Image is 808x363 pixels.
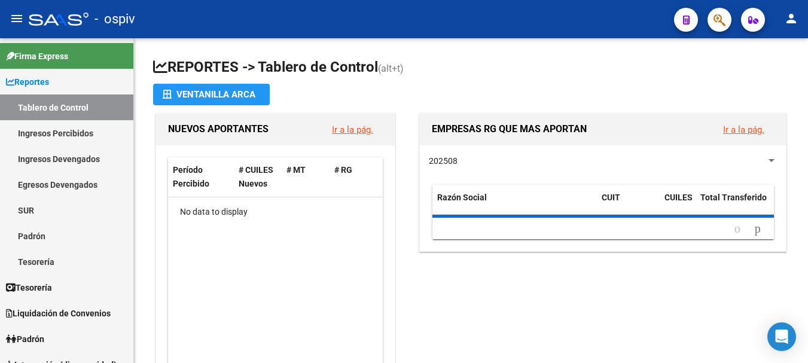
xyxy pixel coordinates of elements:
[432,185,597,224] datatable-header-cell: Razón Social
[723,124,764,135] a: Ir a la pág.
[282,157,330,197] datatable-header-cell: # MT
[432,123,587,135] span: EMPRESAS RG QUE MAS APORTAN
[784,11,798,26] mat-icon: person
[334,165,352,175] span: # RG
[767,322,796,351] div: Open Intercom Messenger
[10,11,24,26] mat-icon: menu
[437,193,487,202] span: Razón Social
[729,222,746,236] a: go to previous page
[602,193,620,202] span: CUIT
[286,165,306,175] span: # MT
[168,197,386,227] div: No data to display
[6,50,68,63] span: Firma Express
[239,165,273,188] span: # CUILES Nuevos
[597,185,660,224] datatable-header-cell: CUIT
[330,157,377,197] datatable-header-cell: # RG
[700,193,767,202] span: Total Transferido
[6,75,49,89] span: Reportes
[163,84,260,105] div: Ventanilla ARCA
[234,157,282,197] datatable-header-cell: # CUILES Nuevos
[749,222,766,236] a: go to next page
[6,307,111,320] span: Liquidación de Convenios
[429,156,458,166] span: 202508
[714,118,774,141] button: Ir a la pág.
[322,118,383,141] button: Ir a la pág.
[168,157,234,197] datatable-header-cell: Período Percibido
[168,123,269,135] span: NUEVOS APORTANTES
[6,333,44,346] span: Padrón
[664,193,693,202] span: CUILES
[173,165,209,188] span: Período Percibido
[332,124,373,135] a: Ir a la pág.
[6,281,52,294] span: Tesorería
[153,57,789,78] h1: REPORTES -> Tablero de Control
[660,185,696,224] datatable-header-cell: CUILES
[153,84,270,105] button: Ventanilla ARCA
[94,6,135,32] span: - ospiv
[378,63,404,74] span: (alt+t)
[696,185,779,224] datatable-header-cell: Total Transferido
